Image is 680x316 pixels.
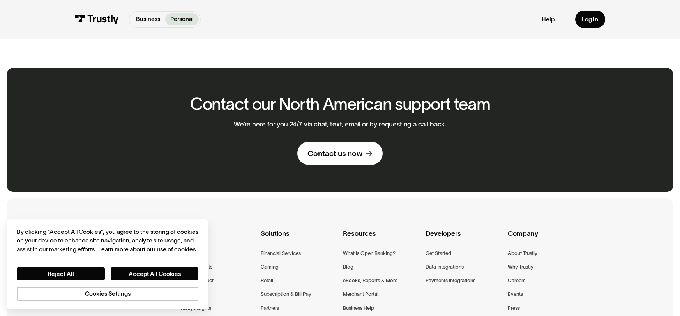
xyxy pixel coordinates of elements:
[7,219,208,309] div: Cookie banner
[136,15,160,24] p: Business
[508,249,537,258] a: About Trustly
[343,249,396,258] a: What is Open Banking?
[111,267,199,280] button: Accept All Cookies
[508,290,523,298] a: Events
[261,276,273,285] a: Retail
[307,149,362,158] div: Contact us now
[170,15,194,24] p: Personal
[508,228,584,249] div: Company
[508,276,525,285] a: Careers
[17,228,198,301] div: Privacy
[297,142,383,165] a: Contact us now
[426,263,464,271] a: Data Integrations
[508,304,520,312] a: Press
[234,120,446,128] p: We’re here for you 24/7 via chat, text, email or by requesting a call back.
[190,95,490,113] h2: Contact our North American support team
[426,249,451,258] a: Get Started
[343,290,379,298] a: Merchant Portal
[508,263,533,271] a: Why Trustly
[261,263,279,271] a: Gaming
[542,16,555,23] a: Help
[131,13,165,25] a: Business
[575,11,605,28] a: Log in
[165,13,199,25] a: Personal
[343,263,354,271] a: Blog
[261,249,301,258] a: Financial Services
[582,16,598,23] div: Log in
[17,267,105,280] button: Reject All
[17,287,198,301] button: Cookies Settings
[343,228,419,249] div: Resources
[261,228,337,249] div: Solutions
[75,15,118,24] img: Trustly Logo
[343,304,374,312] a: Business Help
[343,276,398,285] a: eBooks, Reports & More
[261,304,279,312] a: Partners
[426,276,475,285] a: Payments Integrations
[261,290,311,298] a: Subscription & Bill Pay
[17,228,198,254] div: By clicking “Accept All Cookies”, you agree to the storing of cookies on your device to enhance s...
[426,228,502,249] div: Developers
[178,228,254,249] div: Products
[98,246,197,253] a: More information about your privacy, opens in a new tab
